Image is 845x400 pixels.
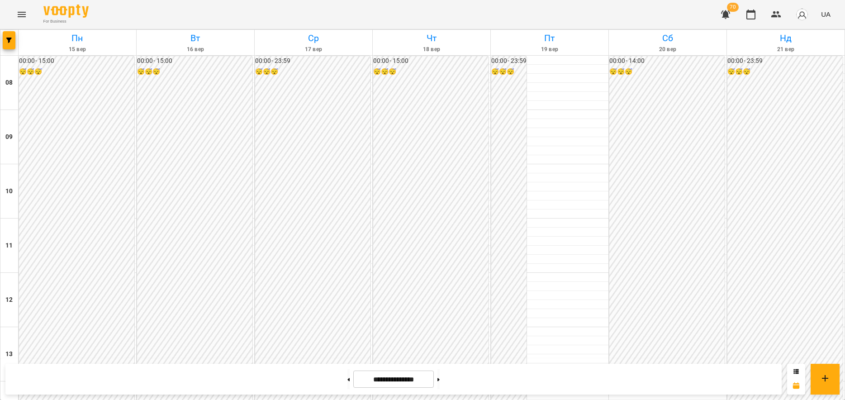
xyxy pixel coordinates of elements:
[20,31,135,45] h6: Пн
[5,78,13,88] h6: 08
[727,67,843,77] h6: 😴😴😴
[796,8,808,21] img: avatar_s.png
[728,45,843,54] h6: 21 вер
[491,67,527,77] h6: 😴😴😴
[610,31,725,45] h6: Сб
[5,295,13,305] h6: 12
[5,132,13,142] h6: 09
[256,31,371,45] h6: Ср
[374,31,489,45] h6: Чт
[817,6,834,23] button: UA
[491,56,527,66] h6: 00:00 - 23:59
[5,349,13,359] h6: 13
[137,67,252,77] h6: 😴😴😴
[610,45,725,54] h6: 20 вер
[256,45,371,54] h6: 17 вер
[43,19,89,24] span: For Business
[727,56,843,66] h6: 00:00 - 23:59
[138,31,253,45] h6: Вт
[492,45,607,54] h6: 19 вер
[137,56,252,66] h6: 00:00 - 15:00
[5,186,13,196] h6: 10
[609,56,725,66] h6: 00:00 - 14:00
[727,3,739,12] span: 70
[492,31,607,45] h6: Пт
[11,4,33,25] button: Menu
[373,67,489,77] h6: 😴😴😴
[5,241,13,251] h6: 11
[374,45,489,54] h6: 18 вер
[609,67,725,77] h6: 😴😴😴
[728,31,843,45] h6: Нд
[255,67,370,77] h6: 😴😴😴
[373,56,489,66] h6: 00:00 - 15:00
[255,56,370,66] h6: 00:00 - 23:59
[138,45,253,54] h6: 16 вер
[20,45,135,54] h6: 15 вер
[821,10,831,19] span: UA
[19,67,134,77] h6: 😴😴😴
[43,5,89,18] img: Voopty Logo
[19,56,134,66] h6: 00:00 - 15:00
